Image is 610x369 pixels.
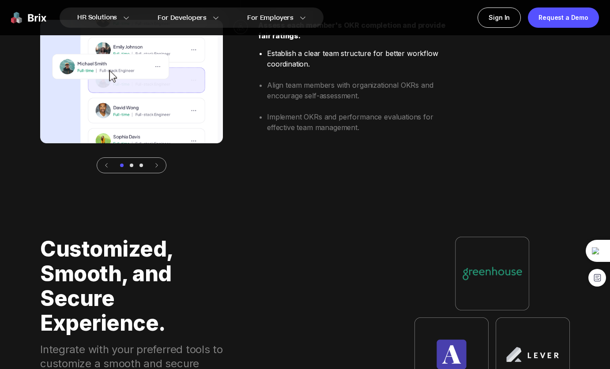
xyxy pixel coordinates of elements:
[40,20,223,143] img: avatar
[267,48,446,69] li: Establish a clear team structure for better workflow coordination.
[267,112,446,133] li: Implement OKRs and performance evaluations for effective team management.
[247,13,294,22] span: For Employers
[267,80,446,101] li: Align team members with organizational OKRs and encourage self-assessment.
[478,7,521,28] a: Sign In
[77,11,117,25] span: HR Solutions
[40,237,233,335] div: Customized, Smooth, and Secure Experience.
[158,13,207,22] span: For Developers
[528,7,599,28] a: Request a Demo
